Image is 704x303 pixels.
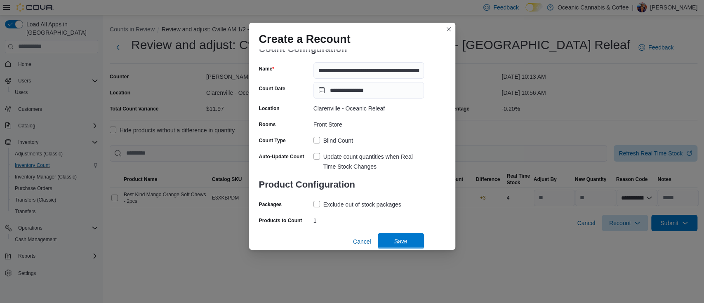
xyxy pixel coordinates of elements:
[259,33,351,46] h1: Create a Recount
[259,217,302,224] label: Products to Count
[259,105,280,112] label: Location
[323,136,353,146] div: Blind Count
[313,214,424,224] div: 1
[259,85,285,92] label: Count Date
[313,82,424,99] input: Press the down key to open a popover containing a calendar.
[353,237,371,246] span: Cancel
[259,171,424,198] h3: Product Configuration
[259,153,304,160] label: Auto-Update Count
[378,233,424,249] button: Save
[259,66,274,72] label: Name
[313,118,424,128] div: Front Store
[313,102,424,112] div: Clarenville - Oceanic Releaf
[394,237,407,245] span: Save
[323,152,424,171] div: Update count quantities when Real Time Stock Changes
[444,24,454,34] button: Closes this modal window
[259,121,276,128] label: Rooms
[350,233,374,250] button: Cancel
[259,36,424,62] h3: Count Configuration
[259,137,286,144] label: Count Type
[323,200,401,209] div: Exclude out of stock packages
[259,201,282,208] label: Packages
